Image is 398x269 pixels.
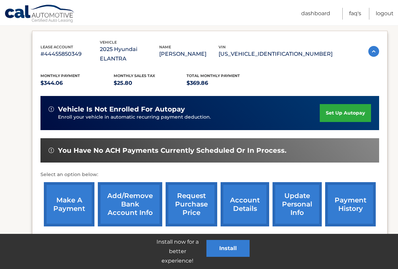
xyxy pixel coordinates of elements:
[349,8,361,20] a: FAQ's
[40,78,114,88] p: $344.06
[166,182,217,226] a: request purchase price
[40,73,80,78] span: Monthly Payment
[219,45,226,49] span: vin
[368,46,379,57] img: accordion-active.svg
[49,148,54,153] img: alert-white.svg
[40,49,100,59] p: #44455850349
[219,49,333,59] p: [US_VEHICLE_IDENTIFICATION_NUMBER]
[114,73,155,78] span: Monthly sales Tax
[100,40,117,45] span: vehicle
[100,45,159,64] p: 2025 Hyundai ELANTRA
[376,8,394,20] a: Logout
[49,106,54,112] img: alert-white.svg
[114,78,187,88] p: $25.80
[325,182,376,226] a: payment history
[98,182,162,226] a: Add/Remove bank account info
[159,49,219,59] p: [PERSON_NAME]
[44,182,94,226] a: make a payment
[58,105,185,114] span: vehicle is not enrolled for autopay
[301,8,330,20] a: Dashboard
[40,45,73,49] span: lease account
[159,45,171,49] span: name
[273,182,322,226] a: update personal info
[148,237,206,266] p: Install now for a better experience!
[221,182,269,226] a: account details
[320,104,371,122] a: set up autopay
[206,240,250,257] button: Install
[58,114,320,121] p: Enroll your vehicle in automatic recurring payment deduction.
[40,171,379,179] p: Select an option below:
[58,146,286,155] span: You have no ACH payments currently scheduled or in process.
[4,4,75,24] a: Cal Automotive
[187,73,240,78] span: Total Monthly Payment
[187,78,260,88] p: $369.86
